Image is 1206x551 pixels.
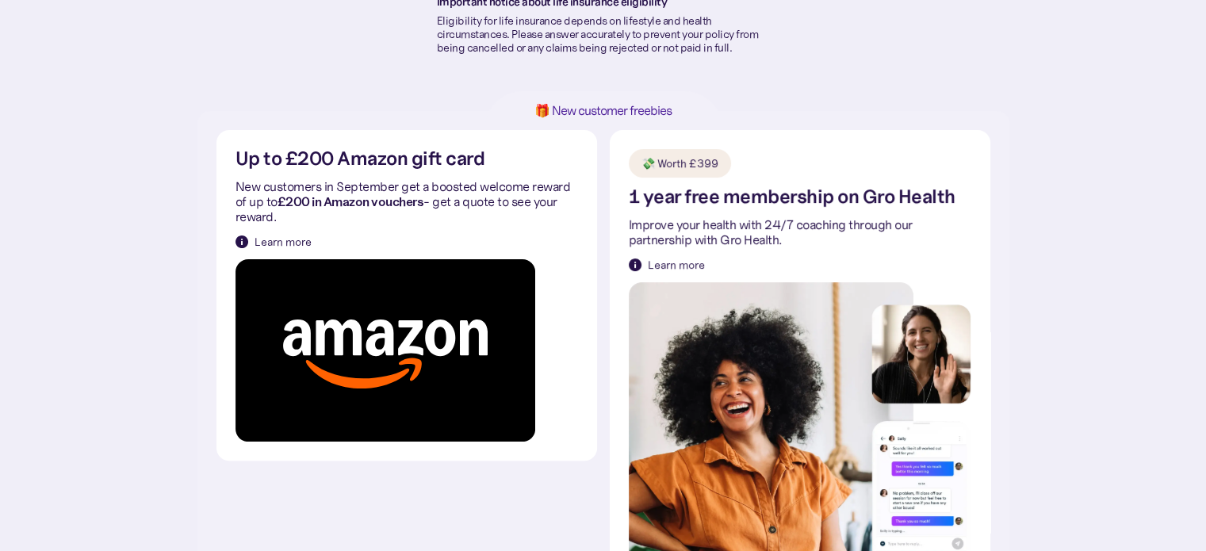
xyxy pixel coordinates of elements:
p: Improve your health with 24/7 coaching through our partnership with Gro Health. [629,217,971,247]
div: Learn more [255,234,312,250]
strong: £200 in Amazon vouchers [278,193,424,209]
div: Learn more [648,257,705,273]
h1: 🎁 New customer freebies [510,104,697,117]
a: Learn more [629,257,705,273]
p: New customers in September get a boosted welcome reward of up to - get a quote to see your reward. [235,179,578,225]
h2: 1 year free membership on Gro Health [629,187,955,207]
a: Learn more [235,234,312,250]
p: Eligibility for life insurance depends on lifestyle and health circumstances. Please answer accur... [437,14,770,54]
div: 💸 Worth £399 [641,155,718,171]
h2: Up to £200 Amazon gift card [235,149,485,169]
